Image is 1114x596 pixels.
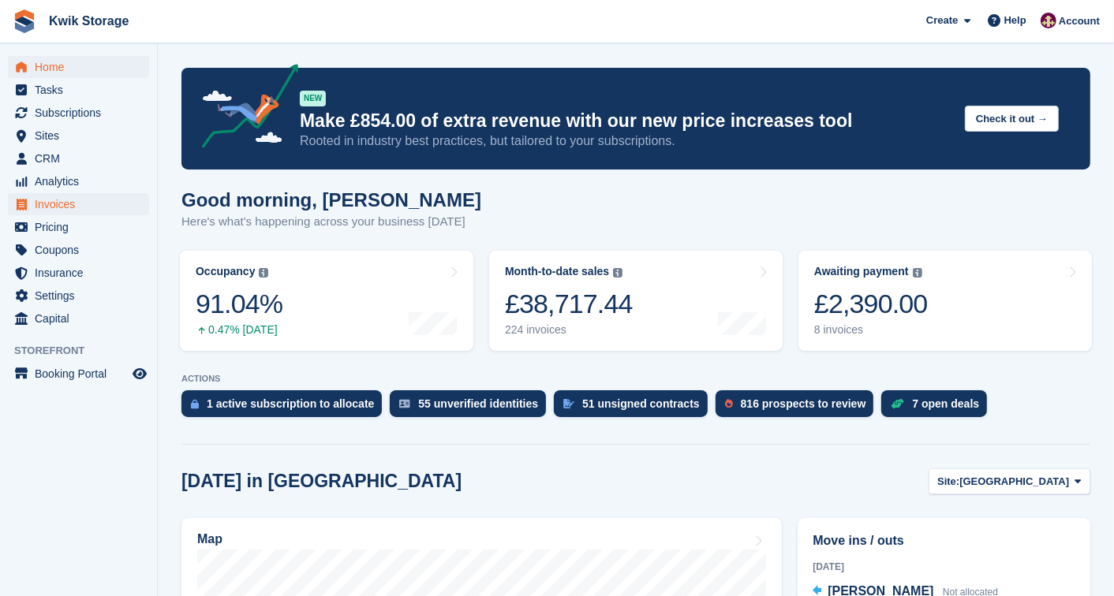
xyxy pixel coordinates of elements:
[300,132,952,150] p: Rooted in industry best practices, but tailored to your subscriptions.
[191,399,199,409] img: active_subscription_to_allocate_icon-d502201f5373d7db506a760aba3b589e785aa758c864c3986d89f69b8ff3...
[8,285,149,307] a: menu
[891,398,904,409] img: deal-1b604bf984904fb50ccaf53a9ad4b4a5d6e5aea283cecdc64d6e3604feb123c2.svg
[35,102,129,124] span: Subscriptions
[189,64,299,154] img: price-adjustments-announcement-icon-8257ccfd72463d97f412b2fc003d46551f7dbcb40ab6d574587a9cd5c0d94...
[912,397,979,410] div: 7 open deals
[814,288,928,320] div: £2,390.00
[8,79,149,101] a: menu
[43,8,135,34] a: Kwik Storage
[196,288,282,320] div: 91.04%
[418,397,538,410] div: 55 unverified identities
[813,531,1075,550] h2: Move ins / outs
[35,56,129,78] span: Home
[390,390,554,425] a: 55 unverified identities
[399,399,410,408] img: verify_identity-adf6edd0f0f0b5bbfe63781bf79b02c33cf7c696d77639b501bdc392416b5a36.svg
[196,265,255,278] div: Occupancy
[8,125,149,147] a: menu
[8,239,149,261] a: menu
[181,189,481,210] h1: Good morning, [PERSON_NAME]
[505,265,609,278] div: Month-to-date sales
[14,343,157,359] span: Storefront
[8,102,149,124] a: menu
[35,285,129,307] span: Settings
[181,213,481,231] p: Here's what's happening across your business [DATE]
[1004,13,1026,28] span: Help
[181,374,1090,384] p: ACTIONS
[814,323,928,337] div: 8 invoices
[196,323,282,337] div: 0.47% [DATE]
[8,147,149,169] a: menu
[35,147,129,169] span: CRM
[489,251,783,351] a: Month-to-date sales £38,717.44 224 invoices
[613,268,622,278] img: icon-info-grey-7440780725fd019a000dd9b08b2336e03edf1995a4989e88bcd33f0948082b44.svg
[35,193,129,215] span: Invoices
[35,170,129,192] span: Analytics
[741,397,866,410] div: 816 prospects to review
[1059,13,1100,29] span: Account
[35,363,129,385] span: Booking Portal
[965,106,1059,132] button: Check it out →
[197,532,222,546] h2: Map
[259,268,268,278] img: icon-info-grey-7440780725fd019a000dd9b08b2336e03edf1995a4989e88bcd33f0948082b44.svg
[35,216,129,238] span: Pricing
[8,56,149,78] a: menu
[8,216,149,238] a: menu
[300,91,326,106] div: NEW
[563,399,574,408] img: contract_signature_icon-13c848040528278c33f63329250d36e43548de30e8caae1d1a13099fd9432cc5.svg
[35,79,129,101] span: Tasks
[937,474,959,490] span: Site:
[725,399,733,408] img: prospect-51fa495bee0391a8d652442698ab0144808aea92771e9ea1ae160a38d050c398.svg
[582,397,700,410] div: 51 unsigned contracts
[716,390,882,425] a: 816 prospects to review
[813,560,1075,574] div: [DATE]
[926,13,958,28] span: Create
[35,125,129,147] span: Sites
[180,251,473,351] a: Occupancy 91.04% 0.47% [DATE]
[814,265,909,278] div: Awaiting payment
[8,363,149,385] a: menu
[35,307,129,330] span: Capital
[505,288,633,320] div: £38,717.44
[554,390,716,425] a: 51 unsigned contracts
[505,323,633,337] div: 224 invoices
[207,397,374,410] div: 1 active subscription to allocate
[1041,13,1056,28] img: ellie tragonette
[8,262,149,284] a: menu
[8,193,149,215] a: menu
[8,170,149,192] a: menu
[959,474,1069,490] span: [GEOGRAPHIC_DATA]
[881,390,995,425] a: 7 open deals
[181,390,390,425] a: 1 active subscription to allocate
[13,9,36,33] img: stora-icon-8386f47178a22dfd0bd8f6a31ec36ba5ce8667c1dd55bd0f319d3a0aa187defe.svg
[181,471,462,492] h2: [DATE] in [GEOGRAPHIC_DATA]
[300,110,952,132] p: Make £854.00 of extra revenue with our new price increases tool
[8,307,149,330] a: menu
[913,268,922,278] img: icon-info-grey-7440780725fd019a000dd9b08b2336e03edf1995a4989e88bcd33f0948082b44.svg
[130,364,149,383] a: Preview store
[929,468,1090,494] button: Site: [GEOGRAPHIC_DATA]
[35,239,129,261] span: Coupons
[798,251,1092,351] a: Awaiting payment £2,390.00 8 invoices
[35,262,129,284] span: Insurance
